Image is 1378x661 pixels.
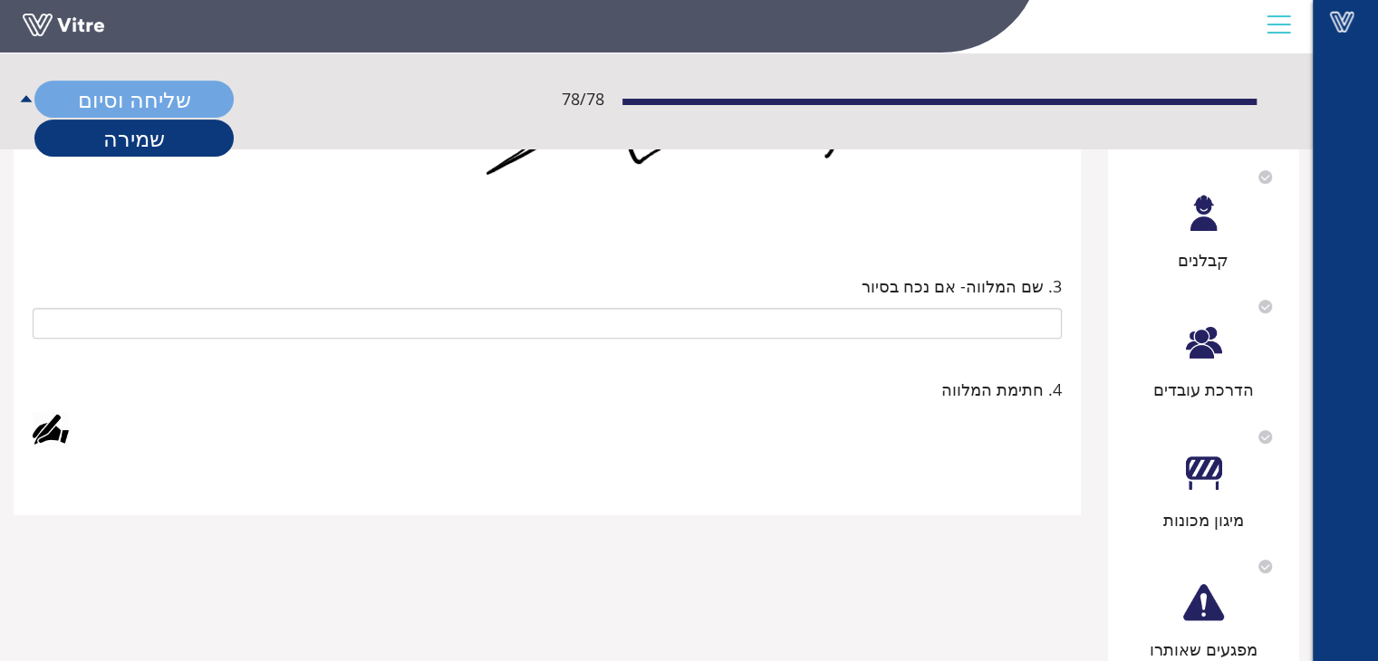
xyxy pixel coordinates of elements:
span: 78 / 78 [562,86,604,111]
span: 4. חתימת המלווה [941,377,1062,402]
a: שליחה וסיום [34,81,234,118]
span: 3. שם המלווה- אם נכח בסיור [862,273,1062,299]
div: מיגון מכונות [1117,507,1291,532]
a: שמירה [34,120,234,157]
div: קבלנים [1117,247,1291,273]
span: caret-up [18,81,34,118]
div: הדרכת עובדים [1117,377,1291,402]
